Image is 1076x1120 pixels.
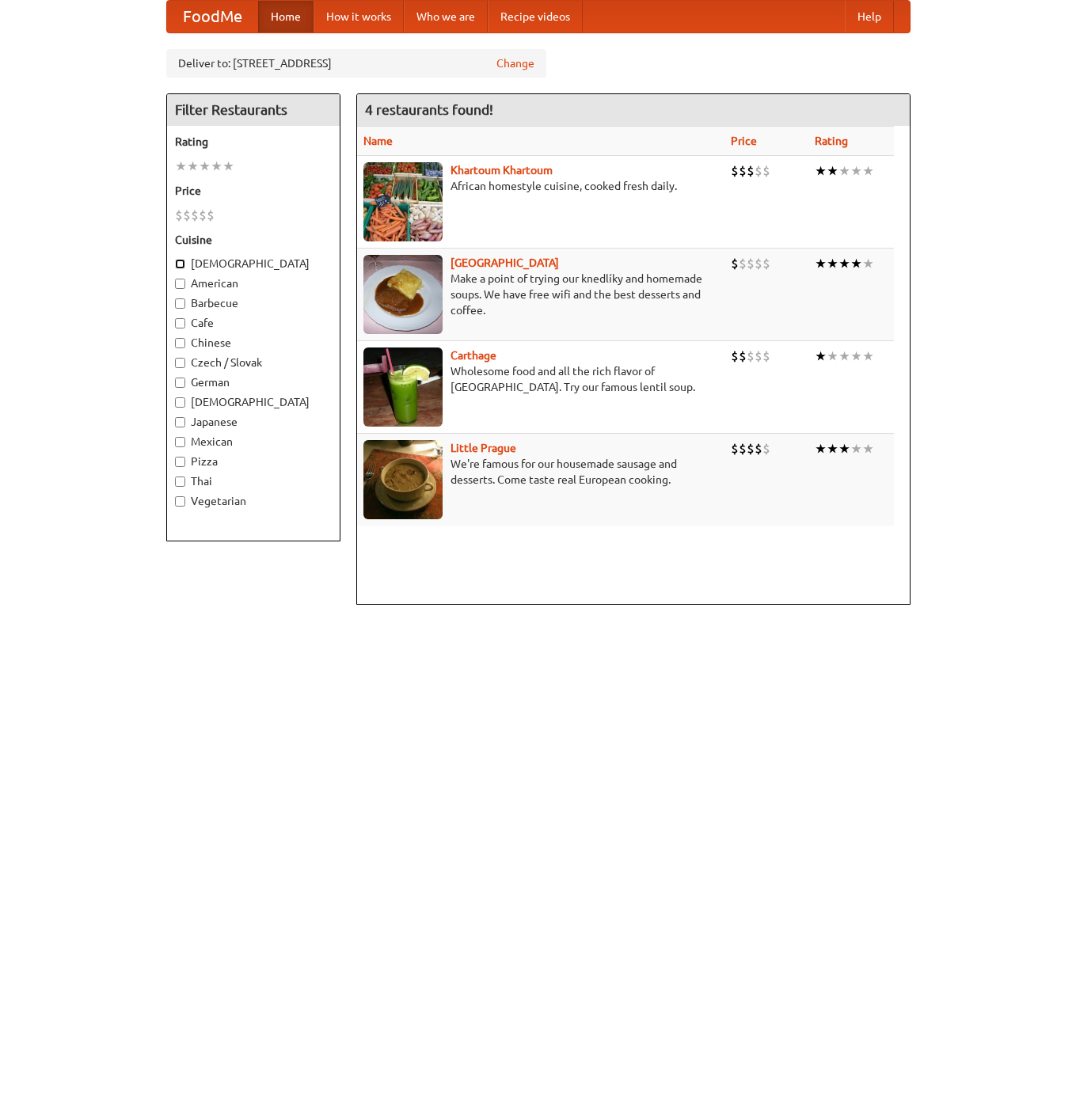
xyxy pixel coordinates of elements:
[175,134,332,150] h5: Rating
[747,162,755,180] li: $
[211,158,222,175] li: ★
[451,256,559,269] a: [GEOGRAPHIC_DATA]
[747,440,755,457] li: $
[731,135,757,147] a: Price
[496,55,534,71] a: Change
[175,496,185,507] input: Vegetarian
[838,162,850,180] li: ★
[731,162,739,180] li: $
[175,493,332,509] label: Vegetarian
[850,347,862,365] li: ★
[850,162,862,180] li: ★
[365,102,493,117] ng-pluralize: 4 restaurants found!
[827,347,838,365] li: ★
[167,94,340,126] h4: Filter Restaurants
[175,256,332,271] label: [DEMOGRAPHIC_DATA]
[175,417,185,427] input: Japanese
[451,442,516,454] a: Little Prague
[175,338,185,348] input: Chinese
[183,207,191,224] li: $
[314,1,404,32] a: How it works
[175,476,185,487] input: Thai
[175,378,185,388] input: German
[845,1,894,32] a: Help
[363,162,443,241] img: khartoum.jpg
[175,358,185,368] input: Czech / Slovak
[363,363,718,395] p: Wholesome food and all the rich flavor of [GEOGRAPHIC_DATA]. Try our famous lentil soup.
[731,255,739,272] li: $
[862,440,874,457] li: ★
[175,295,332,311] label: Barbecue
[175,315,332,331] label: Cafe
[850,255,862,272] li: ★
[815,440,827,457] li: ★
[747,255,755,272] li: $
[175,318,185,328] input: Cafe
[755,255,762,272] li: $
[731,440,739,457] li: $
[363,456,718,488] p: We're famous for our housemade sausage and desserts. Come taste real European cooking.
[207,207,215,224] li: $
[187,158,199,175] li: ★
[175,158,187,175] li: ★
[747,347,755,365] li: $
[175,335,332,351] label: Chinese
[363,135,393,147] a: Name
[815,255,827,272] li: ★
[175,298,185,309] input: Barbecue
[363,271,718,318] p: Make a point of trying our knedlíky and homemade soups. We have free wifi and the best desserts a...
[862,162,874,180] li: ★
[166,49,546,78] div: Deliver to: [STREET_ADDRESS]
[363,440,443,519] img: littleprague.jpg
[258,1,314,32] a: Home
[755,162,762,180] li: $
[363,178,718,194] p: African homestyle cuisine, cooked fresh daily.
[175,437,185,447] input: Mexican
[755,347,762,365] li: $
[175,259,185,269] input: [DEMOGRAPHIC_DATA]
[451,349,496,362] a: Carthage
[451,164,553,177] a: Khartoum Khartoum
[199,158,211,175] li: ★
[827,162,838,180] li: ★
[827,255,838,272] li: ★
[862,255,874,272] li: ★
[762,255,770,272] li: $
[762,440,770,457] li: $
[175,473,332,489] label: Thai
[739,255,747,272] li: $
[175,355,332,370] label: Czech / Slovak
[838,255,850,272] li: ★
[175,275,332,291] label: American
[191,207,199,224] li: $
[404,1,488,32] a: Who we are
[175,394,332,410] label: [DEMOGRAPHIC_DATA]
[175,232,332,248] h5: Cuisine
[199,207,207,224] li: $
[175,183,332,199] h5: Price
[739,162,747,180] li: $
[739,347,747,365] li: $
[838,347,850,365] li: ★
[175,434,332,450] label: Mexican
[222,158,234,175] li: ★
[850,440,862,457] li: ★
[167,1,258,32] a: FoodMe
[488,1,583,32] a: Recipe videos
[363,347,443,427] img: carthage.jpg
[762,162,770,180] li: $
[815,162,827,180] li: ★
[175,457,185,467] input: Pizza
[175,414,332,430] label: Japanese
[175,207,183,224] li: $
[755,440,762,457] li: $
[175,279,185,289] input: American
[175,374,332,390] label: German
[175,454,332,469] label: Pizza
[862,347,874,365] li: ★
[739,440,747,457] li: $
[827,440,838,457] li: ★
